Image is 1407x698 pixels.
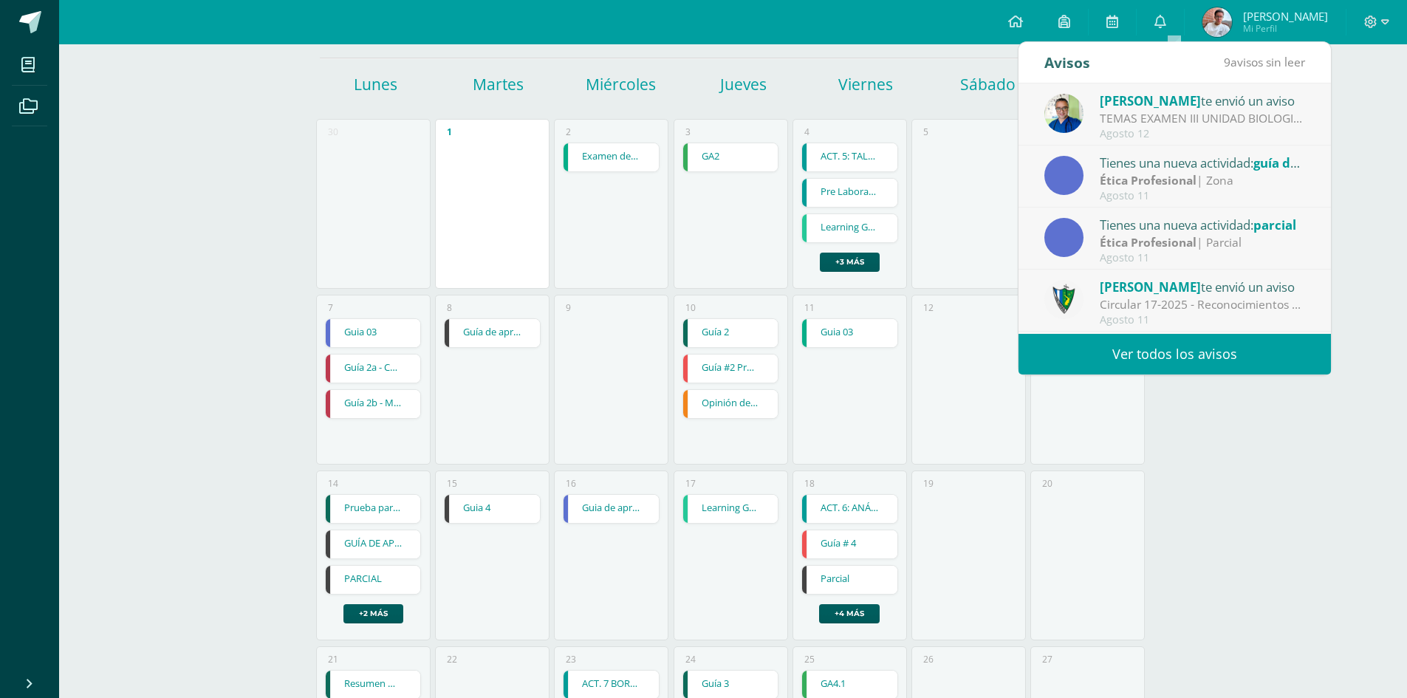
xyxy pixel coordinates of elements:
div: ACT. 6: ANÁLISIS ESTADÍSTICO DE ENCUESTAS | Tarea [801,494,898,524]
div: Agosto 11 [1100,190,1305,202]
div: 26 [923,653,934,666]
a: Pre Laboratorio [802,179,897,207]
div: Agosto 12 [1100,128,1305,140]
span: [PERSON_NAME] [1243,9,1328,24]
div: 3 [685,126,691,138]
div: 20 [1042,477,1052,490]
a: PARCIAL [326,566,421,594]
h1: Martes [439,74,558,95]
div: 24 [685,653,696,666]
h1: Miércoles [561,74,679,95]
div: | Zona [1100,172,1305,189]
div: TEMAS EXAMEN III UNIDAD BIOLOGIA: TEMAS: - REINO PLANTAE, clasificación (Incluyendo partes de la ... [1100,110,1305,127]
div: te envió un aviso [1100,277,1305,296]
div: 1 [447,126,452,138]
div: Guia de aprendizaje 2 | Tarea [563,494,660,524]
a: Prueba parcial unidad 3 [326,495,421,523]
div: 27 [1042,653,1052,666]
strong: Ética Profesional [1100,234,1197,250]
a: +3 más [820,253,880,272]
div: 17 [685,477,696,490]
div: 9 [566,301,571,314]
a: Guia 03 [802,319,897,347]
img: 692ded2a22070436d299c26f70cfa591.png [1044,94,1084,133]
div: GA2 | Tarea [682,143,779,172]
h1: Sábado [929,74,1047,95]
a: ACT. 5: TALLERES DE [MEDICAL_DATA] [802,143,897,171]
a: GUÍA DE APRENDIZAJE 4 [326,530,421,558]
a: GA2 [683,143,778,171]
div: Prueba parcial unidad 3 | Tarea [325,494,422,524]
span: parcial [1253,216,1296,233]
a: Examen de unidad [564,143,659,171]
a: Guía #2 Prueba T [683,355,778,383]
div: 16 [566,477,576,490]
a: Guía 2 [683,319,778,347]
div: Learning Guide 3 | Tarea [682,494,779,524]
div: 30 [328,126,338,138]
a: Guía de aprendizaje 2 [445,319,540,347]
div: Opinión de clase | Tarea [682,389,779,419]
div: 18 [804,477,815,490]
div: 7 [328,301,333,314]
div: Guía #2 Prueba T | Tarea [682,354,779,383]
a: Ver todos los avisos [1019,334,1331,374]
a: Guía 2a - Cálculo de la Asimetría. [326,355,421,383]
div: 10 [685,301,696,314]
div: 5 [923,126,928,138]
div: 11 [804,301,815,314]
div: 14 [328,477,338,490]
a: Guia de aprendizaje 2 [564,495,659,523]
div: 12 [923,301,934,314]
h1: Viernes [807,74,925,95]
a: Learning Guide 2 [802,214,897,242]
span: Mi Perfil [1243,22,1328,35]
div: Agosto 11 [1100,314,1305,326]
div: Guia 03 | Tarea [325,318,422,348]
span: [PERSON_NAME] [1100,92,1201,109]
div: GUÍA DE APRENDIZAJE 4 | Tarea [325,530,422,559]
img: 9f174a157161b4ddbe12118a61fed988.png [1044,280,1084,319]
div: Circular 17-2025 - Reconocimientos a la LXXVI Promoción - Evaluaciones de Unidad: Estimados padre... [1100,296,1305,313]
div: Parcial | Tarea [801,565,898,595]
div: Guía # 4 | Tarea [801,530,898,559]
div: Pre Laboratorio | Tarea [801,178,898,208]
div: Guia 4 | Tarea [444,494,541,524]
div: 8 [447,301,452,314]
div: Guía 2 | Tarea [682,318,779,348]
a: +2 más [343,604,403,623]
div: te envió un aviso [1100,91,1305,110]
div: Guía de aprendizaje 2 | Tarea [444,318,541,348]
h1: Lunes [317,74,435,95]
img: ade57d62763eec9c10161ce75fa50eb0.png [1202,7,1232,37]
div: Tienes una nueva actividad: [1100,153,1305,172]
div: Learning Guide 2 | Tarea [801,213,898,243]
div: 4 [804,126,809,138]
div: 23 [566,653,576,666]
div: 15 [447,477,457,490]
div: PARCIAL | Tarea [325,565,422,595]
div: Guia 03 | Tarea [801,318,898,348]
a: Guía # 4 [802,530,897,558]
a: Learning Guide 3 [683,495,778,523]
div: Guía 2a - Cálculo de la Asimetría. | Tarea [325,354,422,383]
a: ACT. 6: ANÁLISIS ESTADÍSTICO DE ENCUESTAS [802,495,897,523]
div: Agosto 11 [1100,252,1305,264]
h1: Jueves [684,74,802,95]
span: 9 [1224,54,1230,70]
div: 22 [447,653,457,666]
a: Opinión de clase [683,390,778,418]
span: [PERSON_NAME] [1100,278,1201,295]
a: Parcial [802,566,897,594]
a: +4 más [819,604,880,623]
strong: Ética Profesional [1100,172,1197,188]
div: Guía 2b - Momentos y curtosis | Tarea [325,389,422,419]
a: Guía 2b - Momentos y curtosis [326,390,421,418]
a: Guia 4 [445,495,540,523]
div: ACT. 5: TALLERES DE ACOSO ESCOLAR | Tarea [801,143,898,172]
div: Tienes una nueva actividad: [1100,215,1305,234]
div: Examen de unidad | Tarea [563,143,660,172]
div: 19 [923,477,934,490]
div: 25 [804,653,815,666]
div: 2 [566,126,571,138]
